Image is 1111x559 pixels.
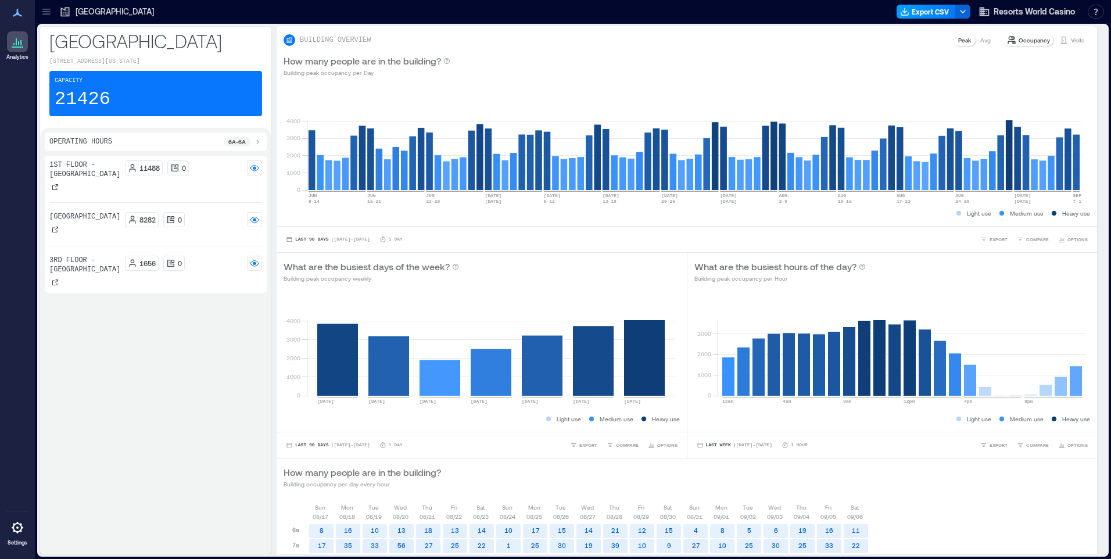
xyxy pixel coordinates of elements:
text: 24-30 [955,199,969,204]
button: EXPORT [978,234,1010,245]
span: Resorts World Casino [994,6,1075,17]
text: 19 [798,526,807,534]
p: 1 Hour [791,442,808,449]
span: OPTIONS [1067,236,1088,243]
text: 15 [558,526,566,534]
text: 27 [425,542,433,549]
p: Tue [368,503,379,512]
p: [GEOGRAPHIC_DATA] [49,212,120,221]
text: 16 [344,526,352,534]
tspan: 4000 [286,117,300,124]
a: Analytics [3,28,32,64]
text: 35 [344,542,352,549]
text: 12 [638,526,646,534]
button: EXPORT [568,439,600,451]
tspan: 0 [707,392,711,399]
text: 8pm [1024,399,1033,404]
text: JUN [426,193,435,198]
p: Heavy use [652,414,680,424]
p: 09/04 [794,512,809,521]
p: Avg [980,35,991,45]
tspan: 2000 [286,354,300,361]
p: 08/31 [687,512,703,521]
p: Sun [689,503,700,512]
text: [DATE] [624,399,641,404]
tspan: 0 [297,392,300,399]
p: Wed [768,503,781,512]
p: 3rd Floor - [GEOGRAPHIC_DATA] [49,256,120,274]
text: 10 [638,542,646,549]
p: Heavy use [1062,414,1090,424]
p: Wed [581,503,594,512]
text: [DATE] [1014,199,1031,204]
text: 30 [772,542,780,549]
p: 09/05 [820,512,836,521]
p: 6a [292,525,299,535]
p: Analytics [6,53,28,60]
p: 09/06 [847,512,863,521]
text: 33 [371,542,379,549]
text: 13-19 [603,199,617,204]
p: Peak [958,35,971,45]
p: 0 [178,215,182,224]
button: COMPARE [1015,439,1051,451]
text: SEP [1073,193,1082,198]
p: Tue [743,503,753,512]
text: 17 [318,542,326,549]
text: 25 [451,542,459,549]
text: [DATE] [471,399,488,404]
text: 22 [852,542,860,549]
p: Occupancy [1019,35,1050,45]
tspan: 1000 [697,371,711,378]
p: 08/17 [313,512,328,521]
text: 4 [694,526,698,534]
text: [DATE] [368,399,385,404]
span: COMPARE [1026,442,1049,449]
text: AUG [838,193,847,198]
p: 09/03 [767,512,783,521]
p: Mon [528,503,540,512]
text: 6-12 [544,199,555,204]
p: Building peak occupancy per Day [284,68,450,77]
button: Export CSV [897,5,956,19]
p: 08/21 [420,512,435,521]
button: OPTIONS [1056,439,1090,451]
text: 18 [424,526,432,534]
p: 08/22 [446,512,462,521]
text: JUN [309,193,317,198]
p: Thu [796,503,807,512]
text: 5 [747,526,751,534]
p: Fri [825,503,832,512]
text: 15-21 [367,199,381,204]
p: 08/29 [633,512,649,521]
p: 1656 [139,259,156,268]
p: 08/24 [500,512,515,521]
p: [GEOGRAPHIC_DATA] [49,29,262,52]
p: 08/18 [339,512,355,521]
span: OPTIONS [1067,442,1088,449]
p: 0 [178,259,182,268]
text: [DATE] [661,193,678,198]
p: Settings [8,539,27,546]
tspan: 0 [297,186,300,193]
text: AUG [779,193,788,198]
text: 14 [585,526,593,534]
button: EXPORT [978,439,1010,451]
p: 08/19 [366,512,382,521]
text: 8-14 [309,199,320,204]
p: Medium use [1010,414,1044,424]
tspan: 3000 [697,330,711,337]
p: 8282 [139,215,156,224]
p: Capacity [55,76,83,85]
p: How many people are in the building? [284,465,441,479]
text: 8 [320,526,324,534]
p: What are the busiest hours of the day? [694,260,856,274]
text: 9 [667,542,671,549]
text: 25 [745,542,753,549]
span: COMPARE [616,442,639,449]
tspan: 2000 [286,152,300,159]
p: 1st Floor - [GEOGRAPHIC_DATA] [49,160,120,179]
p: 1 Day [389,442,403,449]
p: Wed [394,503,407,512]
p: Building occupancy per day every hour [284,479,441,489]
